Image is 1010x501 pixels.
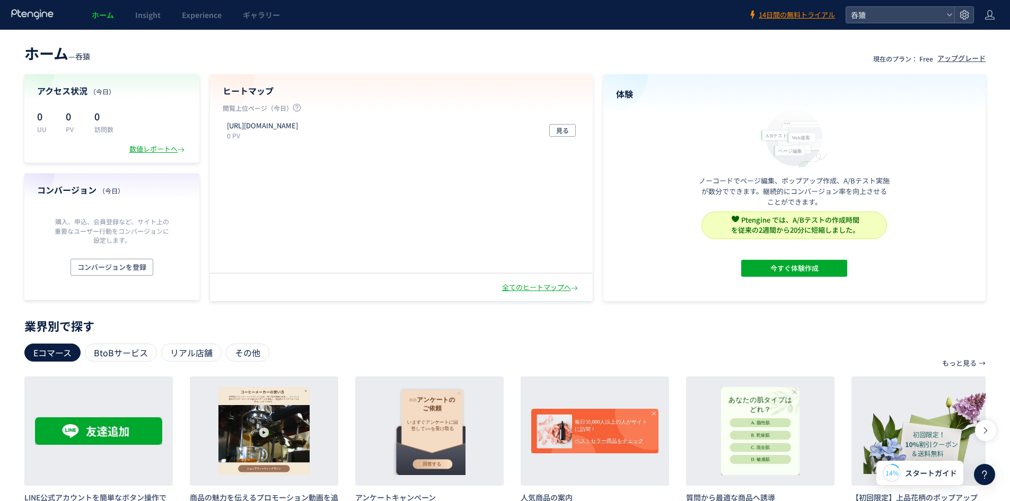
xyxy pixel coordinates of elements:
p: 訪問数 [94,125,113,134]
p: 閲覧上位ページ（今日） [223,103,580,117]
span: スタートガイド [905,468,957,479]
div: Eコマース [24,344,81,362]
span: ホーム [24,42,68,64]
p: ノーコードでページ編集、ポップアップ作成、A/Bテスト実施が数分でできます。継続的にコンバージョン率を向上させることができます。 [699,175,890,207]
span: ギャラリー [243,10,280,20]
h4: アクセス状況 [37,85,187,97]
span: 今すぐ体験作成 [770,260,819,277]
h4: 体験 [616,88,973,100]
p: 購入、申込、会員登録など、サイト上の重要なユーザー行動をコンバージョンに設定します。 [52,217,172,244]
button: コンバージョンを登録 [71,259,153,276]
div: — [24,42,90,64]
div: その他 [226,344,269,362]
span: 見る [556,124,569,137]
p: 0 [37,108,53,125]
span: ホーム [92,10,114,20]
span: 呑猿 [848,7,942,23]
span: （今日） [90,87,115,96]
img: svg+xml,%3c [732,215,739,223]
p: 0 [94,108,113,125]
span: 呑猿 [75,51,90,61]
button: 今すぐ体験作成 [741,260,847,277]
h4: ヒートマップ [223,85,580,97]
span: 14日間の無料トライアル [759,10,835,20]
p: もっと見る [942,354,977,372]
p: → [979,354,986,372]
span: Experience [182,10,222,20]
a: 14日間の無料トライアル [748,10,835,20]
div: リアル店舗 [161,344,222,362]
div: BtoBサービス [85,344,157,362]
p: UU [37,125,53,134]
h4: コンバージョン [37,184,187,196]
span: （今日） [99,186,124,195]
p: 0 [66,108,82,125]
span: コンバージョンを登録 [77,259,146,276]
p: PV [66,125,82,134]
span: 14% [885,468,899,477]
span: Insight [135,10,161,20]
img: home_experience_onbo_jp-C5-EgdA0.svg [756,107,833,169]
div: 数値レポートへ [129,144,187,154]
button: 見る [549,124,576,137]
p: 現在のプラン： Free [873,54,933,63]
div: 全てのヒートマップへ [502,283,580,293]
div: アップグレード [937,54,986,64]
span: Ptengine では、A/Bテストの作成時間 を従来の2週間から20分に短縮しました。 [731,215,859,235]
p: 0 PV [227,131,302,140]
p: 業界別で探す [24,322,986,329]
p: https://nomizaru.com/Page?id=P8e3ef48 [227,121,298,131]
